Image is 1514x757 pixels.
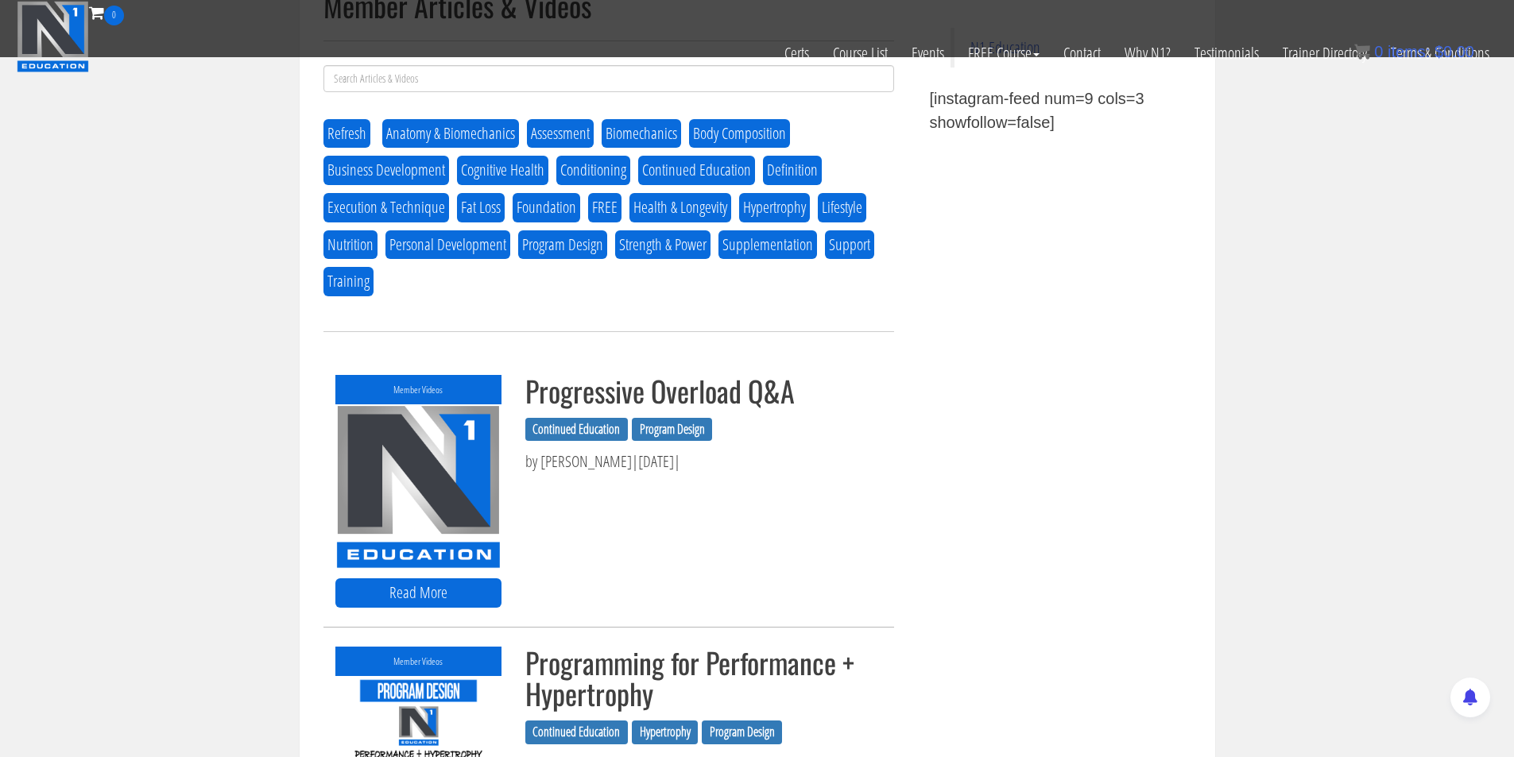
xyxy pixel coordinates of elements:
button: Supplementation [718,230,817,260]
span: Continued Education [525,418,628,442]
button: Nutrition [323,230,378,260]
span: by [PERSON_NAME] [525,450,632,472]
a: Testimonials [1183,25,1271,81]
button: Health & Longevity [629,193,731,222]
button: Foundation [513,193,580,222]
button: Continued Education [638,156,755,185]
span: Program Design [632,418,712,442]
a: 0 [89,2,124,23]
button: Support [825,230,874,260]
span: $ [1435,43,1443,60]
button: Definition [763,156,822,185]
button: Biomechanics [602,119,681,149]
button: FREE [588,193,621,222]
h6: Member Videos [335,656,501,666]
button: Conditioning [556,156,630,185]
h3: Progressive Overload Q&A [525,375,882,407]
div: [instagram-feed num=9 cols=3 showfollow=false] [930,87,1179,134]
button: Strength & Power [615,230,711,260]
a: Contact [1051,25,1113,81]
span: Program Design [702,720,782,744]
h6: Member Videos [335,384,501,395]
img: icon11.png [1354,44,1370,60]
img: n1-education [17,1,89,72]
a: Certs [772,25,821,81]
button: Hypertrophy [739,193,810,222]
button: Assessment [527,119,594,149]
button: Body Composition [689,119,790,149]
button: Cognitive Health [457,156,548,185]
a: Events [900,25,956,81]
h3: Programming for Performance + Hypertrophy [525,647,882,709]
a: Course List [821,25,900,81]
button: Execution & Technique [323,193,449,222]
a: Trainer Directory [1271,25,1379,81]
a: FREE Course [956,25,1051,81]
a: Read More [335,578,501,608]
span: Hypertrophy [632,720,698,744]
button: Business Development [323,156,449,185]
button: Refresh [323,119,370,149]
span: 0 [104,6,124,25]
button: Lifestyle [818,193,866,222]
button: Program Design [518,230,607,260]
span: 0 [1374,43,1383,60]
span: [DATE] [638,450,674,472]
img: Progressive Overload Q&A [335,404,501,569]
span: Continued Education [525,720,628,744]
button: Anatomy & Biomechanics [382,119,519,149]
bdi: 0.00 [1435,43,1474,60]
a: Why N1? [1113,25,1183,81]
p: | | [525,450,882,473]
button: Personal Development [385,230,510,260]
button: Training [323,267,374,296]
a: 0 items: $0.00 [1354,43,1474,60]
span: items: [1388,43,1430,60]
button: Fat Loss [457,193,505,222]
a: Terms & Conditions [1379,25,1501,81]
